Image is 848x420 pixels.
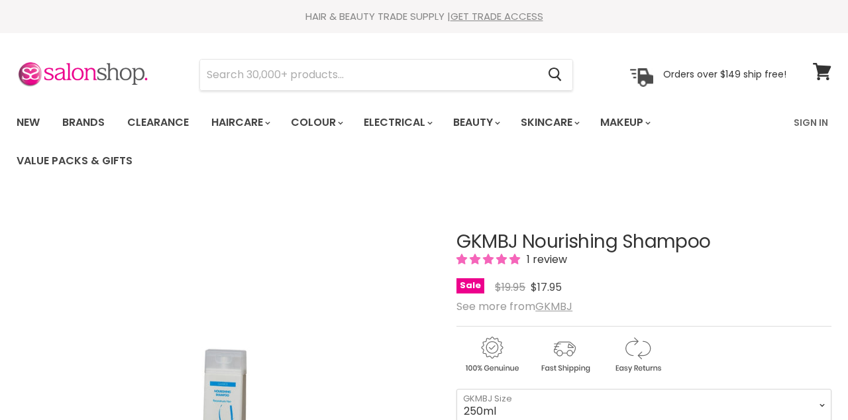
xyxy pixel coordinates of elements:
ul: Main menu [7,103,786,180]
a: GET TRADE ACCESS [450,9,543,23]
a: GKMBJ [535,299,572,314]
span: See more from [456,299,572,314]
span: 1 review [523,252,567,267]
span: Sale [456,278,484,293]
img: shipping.gif [529,335,600,375]
h1: GKMBJ Nourishing Shampoo [456,232,831,252]
a: New [7,109,50,136]
a: Beauty [443,109,508,136]
a: Colour [281,109,351,136]
img: returns.gif [602,335,672,375]
a: Sign In [786,109,836,136]
a: Haircare [201,109,278,136]
span: $17.95 [531,280,562,295]
a: Clearance [117,109,199,136]
input: Search [200,60,537,90]
a: Makeup [590,109,659,136]
a: Value Packs & Gifts [7,147,142,175]
form: Product [199,59,573,91]
a: Electrical [354,109,441,136]
span: 5.00 stars [456,252,523,267]
button: Search [537,60,572,90]
img: genuine.gif [456,335,527,375]
a: Brands [52,109,115,136]
p: Orders over $149 ship free! [663,68,786,80]
a: Skincare [511,109,588,136]
span: $19.95 [495,280,525,295]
